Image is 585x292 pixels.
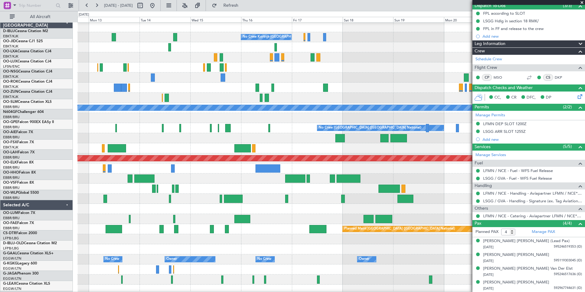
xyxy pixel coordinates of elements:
span: D-IBLU [3,29,15,33]
a: OO-FSXFalcon 7X [3,140,34,144]
a: EBBR/BRU [3,155,20,160]
a: OO-AIEFalcon 7X [3,130,33,134]
a: D-IBLUCessna Citation M2 [3,29,48,33]
span: (5/5) [563,143,572,150]
a: Manage Services [475,152,506,158]
span: CS-DTR [3,231,16,235]
a: OO-LUXCessna Citation CJ4 [3,60,51,63]
a: EBKT/KJK [3,95,18,99]
div: [PERSON_NAME] [PERSON_NAME] (Lead Pax) [483,238,570,244]
a: OO-VSFFalcon 8X [3,181,34,185]
span: Leg Information [475,40,505,47]
a: EBKT/KJK [3,145,18,150]
span: Dispatch To-Dos [475,2,505,9]
span: Fuel [475,160,483,167]
span: Permits [475,104,489,111]
span: OO-JID [3,39,16,43]
span: 592967744631 (ID) [554,286,582,291]
a: MSO [494,75,507,80]
a: Manage PAX [532,229,555,235]
div: Owner [359,255,369,264]
span: Flight Crew [475,64,497,71]
div: No Crew [105,255,119,264]
div: FPL in FF and release to the crew [483,26,544,31]
span: OO-ROK [3,80,18,84]
span: CC, [494,95,501,101]
span: Refresh [218,3,244,8]
span: [DATE] [483,272,494,277]
div: Sun 19 [393,17,444,22]
span: (2/2) [563,104,572,110]
a: LFMN / NCE - Catering - Aviapartner LFMN / NCE*****MY HANDLING**** [483,213,582,219]
div: [PERSON_NAME] [PERSON_NAME] [483,279,549,286]
span: (3/3) [563,2,572,9]
span: G-KGKG [3,262,17,265]
a: EGGW/LTN [3,286,21,291]
span: [DATE] [483,245,494,249]
a: EBBR/BRU [3,165,20,170]
span: OO-LUM [3,211,18,215]
div: [PERSON_NAME] [PERSON_NAME] [483,252,549,258]
div: Mon 20 [444,17,495,22]
span: Handling [475,182,492,189]
div: Add new [483,137,582,142]
a: EBBR/BRU [3,175,20,180]
div: LSGG Hdlg in section 18 RMK/ [483,18,539,24]
a: G-JAGAPhenom 300 [3,272,39,275]
div: Tue 14 [140,17,190,22]
span: CR [511,95,516,101]
span: OO-NSG [3,70,18,73]
a: OO-LXACessna Citation CJ4 [3,50,51,53]
a: OO-LUMFalcon 7X [3,211,35,215]
div: [PERSON_NAME] [PERSON_NAME] Van Der Elst [483,266,573,272]
span: Services [475,144,490,151]
a: LFMN / NCE - Handling - Aviapartner LFMN / NCE*****MY HANDLING**** [483,191,582,196]
a: OO-NSGCessna Citation CJ4 [3,70,52,73]
a: G-GAALCessna Citation XLS+ [3,252,54,255]
input: Trip Number [19,1,54,10]
a: OO-WLPGlobal 5500 [3,191,39,195]
div: No Crew [257,255,271,264]
span: 595246517636 (ID) [554,272,582,277]
span: OO-LXA [3,50,17,53]
span: Pax [475,220,481,227]
a: OO-ROKCessna Citation CJ4 [3,80,52,84]
a: DKP [555,75,568,80]
span: OO-FAE [3,221,17,225]
span: OO-FSX [3,140,17,144]
div: Mon 13 [89,17,140,22]
span: [DATE] [483,259,494,263]
span: OO-LAH [3,151,18,154]
a: LSGG / GVA - Handling - Signature (ex. Tag Aviation) LSGG / GVA [483,198,582,204]
span: Crew [475,48,485,55]
div: Wed 15 [190,17,241,22]
span: DFC, [527,95,536,101]
span: OO-VSF [3,181,17,185]
div: No Crew Kortrijk-[GEOGRAPHIC_DATA] [243,32,306,42]
span: OO-HHO [3,171,19,174]
span: OO-WLP [3,191,18,195]
span: 595119303045 (ID) [554,258,582,263]
div: No Crew [GEOGRAPHIC_DATA] ([GEOGRAPHIC_DATA] National) [319,123,421,133]
a: EBKT/KJK [3,44,18,49]
a: OO-HHOFalcon 8X [3,171,36,174]
span: Dispatch Checks and Weather [475,84,533,92]
span: OO-GPE [3,120,17,124]
span: G-JAGA [3,272,17,275]
a: OO-LAHFalcon 7X [3,151,35,154]
a: LSGG / GVA - Fuel - WFS Fuel Release [483,176,552,181]
span: [DATE] - [DATE] [104,3,133,8]
div: CP [482,74,492,81]
span: OO-ELK [3,161,17,164]
a: LFPB/LBG [3,246,19,251]
span: G-GAAL [3,252,17,255]
span: Others [475,205,488,212]
div: [DATE] [79,12,89,17]
a: LFPB/LBG [3,236,19,241]
a: Manage Permits [475,112,505,118]
a: EBKT/KJK [3,54,18,59]
span: [DATE] [483,286,494,291]
a: OO-SLMCessna Citation XLS [3,100,52,104]
a: EBBR/BRU [3,125,20,129]
a: OO-JIDCessna CJ1 525 [3,39,43,43]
